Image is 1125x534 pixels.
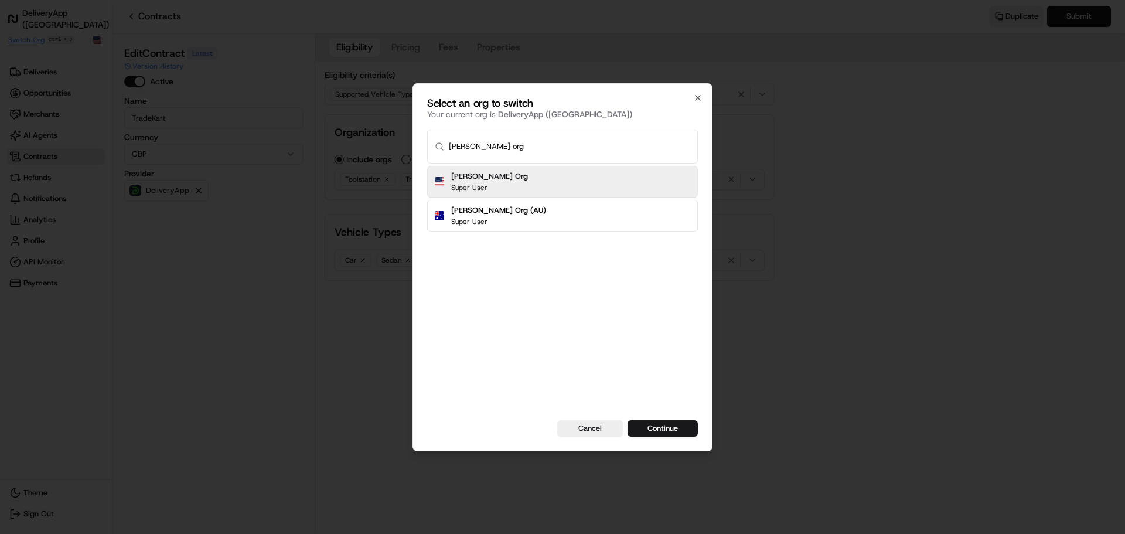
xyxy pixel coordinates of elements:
[449,130,690,163] input: Type to search...
[435,177,444,186] img: Flag of us
[557,420,623,437] button: Cancel
[628,420,698,437] button: Continue
[451,171,528,182] h2: [PERSON_NAME] Org
[427,98,698,108] h2: Select an org to switch
[451,183,528,192] p: Super User
[427,164,698,234] div: Suggestions
[435,211,444,220] img: Flag of au
[451,205,546,216] h2: [PERSON_NAME] Org (AU)
[427,108,698,120] p: Your current org is
[498,109,632,120] span: DeliveryApp ([GEOGRAPHIC_DATA])
[451,217,546,226] p: Super User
